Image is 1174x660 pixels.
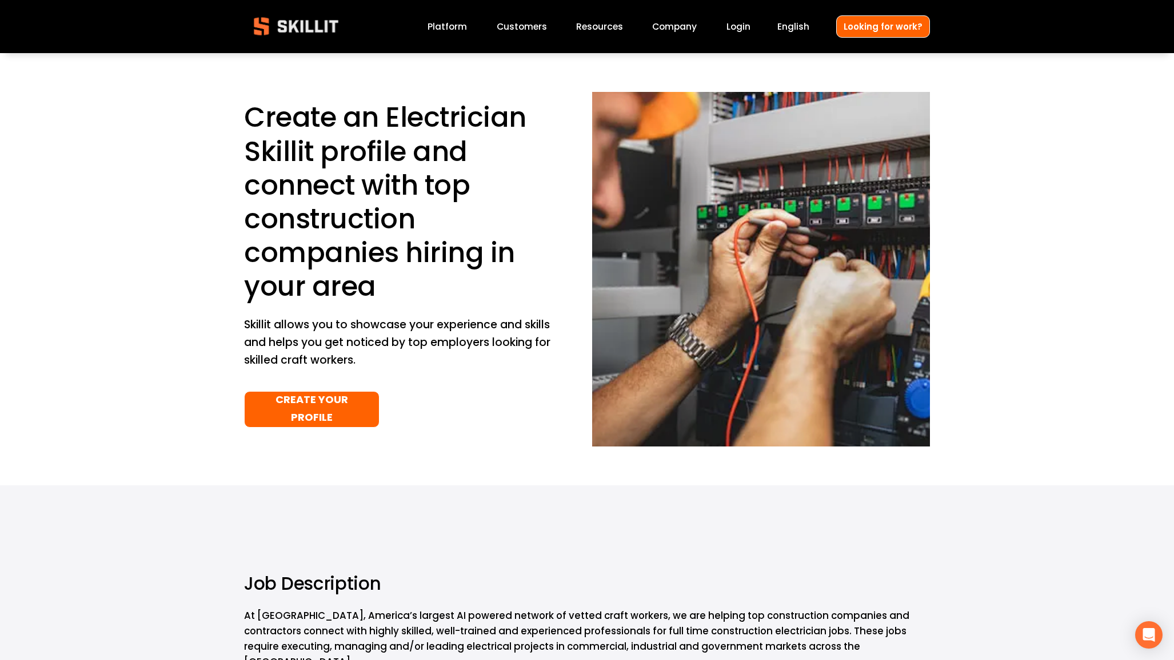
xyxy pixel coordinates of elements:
[777,20,809,33] span: English
[428,19,467,34] a: Platform
[576,19,623,34] a: folder dropdown
[244,316,553,369] p: Skillit allows you to showcase your experience and skills and helps you get noticed by top employ...
[244,9,348,43] img: Skillit
[777,19,809,34] div: language picker
[652,19,697,34] a: Company
[497,19,547,34] a: Customers
[576,20,623,33] span: Resources
[244,391,380,428] a: CREATE YOUR PROFILE
[244,572,526,595] h2: Job Description
[726,19,750,34] a: Login
[836,15,930,38] a: Looking for work?
[244,100,553,303] h1: Create an Electrician Skillit profile and connect with top construction companies hiring in your ...
[1135,621,1163,649] div: Open Intercom Messenger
